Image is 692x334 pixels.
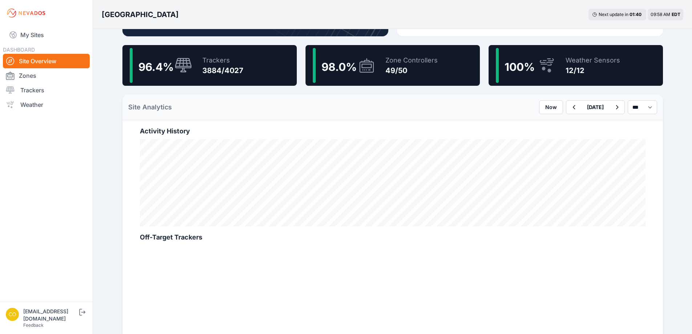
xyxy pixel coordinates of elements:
span: DASHBOARD [3,47,35,53]
nav: Breadcrumb [102,5,179,24]
h3: [GEOGRAPHIC_DATA] [102,9,179,20]
span: 09:58 AM [651,12,670,17]
div: 12/12 [566,65,620,76]
div: [EMAIL_ADDRESS][DOMAIN_NAME] [23,308,78,322]
button: Now [539,100,563,114]
button: [DATE] [581,101,610,114]
img: controlroomoperator@invenergy.com [6,308,19,321]
span: Next update in [599,12,628,17]
div: 01 : 40 [630,12,643,17]
div: Trackers [202,55,243,65]
a: Feedback [23,322,44,328]
a: Trackers [3,83,90,97]
div: 49/50 [385,65,438,76]
a: Weather [3,97,90,112]
div: Zone Controllers [385,55,438,65]
div: Weather Sensors [566,55,620,65]
a: 98.0%Zone Controllers49/50 [305,45,480,86]
a: Site Overview [3,54,90,68]
span: 98.0 % [321,60,357,73]
img: Nevados [6,7,46,19]
a: Zones [3,68,90,83]
a: 100%Weather Sensors12/12 [489,45,663,86]
span: 96.4 % [138,60,174,73]
h2: Site Analytics [128,102,172,112]
div: 3884/4027 [202,65,243,76]
span: EDT [672,12,680,17]
a: My Sites [3,26,90,44]
a: 96.4%Trackers3884/4027 [122,45,297,86]
span: 100 % [505,60,535,73]
h2: Activity History [140,126,646,136]
h2: Off-Target Trackers [140,232,646,242]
